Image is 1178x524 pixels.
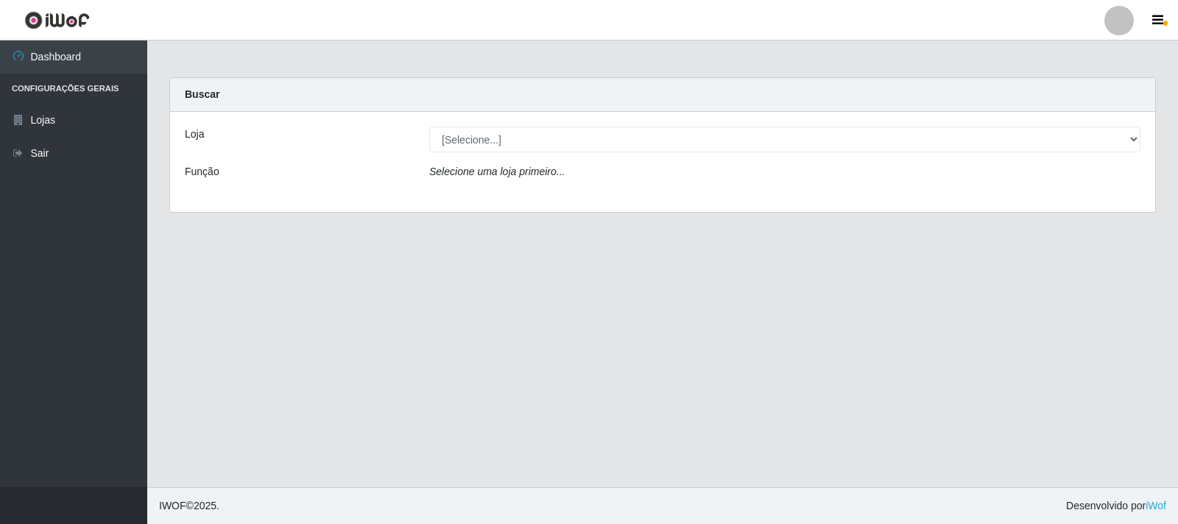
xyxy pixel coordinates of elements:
[1146,500,1166,511] a: iWof
[159,500,186,511] span: IWOF
[185,127,204,142] label: Loja
[185,164,219,180] label: Função
[185,88,219,100] strong: Buscar
[1066,498,1166,514] span: Desenvolvido por
[159,498,219,514] span: © 2025 .
[429,166,565,177] i: Selecione uma loja primeiro...
[24,11,90,29] img: CoreUI Logo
